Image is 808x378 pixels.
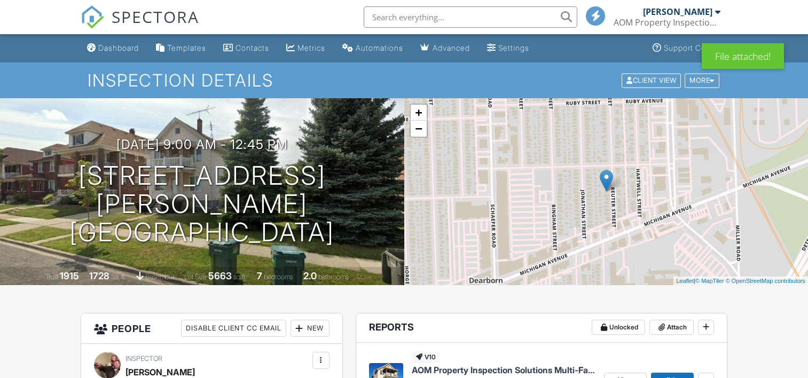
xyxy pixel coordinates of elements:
[112,5,199,28] span: SPECTORA
[303,270,317,281] div: 2.0
[282,38,330,58] a: Metrics
[364,6,577,28] input: Search everything...
[111,273,126,281] span: sq. ft.
[702,43,784,69] div: File attached!
[264,273,293,281] span: bedrooms
[676,278,694,284] a: Leaflet
[116,137,288,152] h3: [DATE] 9:00 am - 12:45 pm
[338,38,407,58] a: Automations (Basic)
[664,43,721,52] div: Support Center
[219,38,273,58] a: Contacts
[498,43,529,52] div: Settings
[89,270,109,281] div: 1728
[208,270,232,281] div: 5663
[81,14,199,37] a: SPECTORA
[181,320,286,337] div: Disable Client CC Email
[643,6,712,17] div: [PERSON_NAME]
[152,38,210,58] a: Templates
[167,43,206,52] div: Templates
[614,17,720,28] div: AOM Property Inspection Solutions
[673,277,808,286] div: |
[83,38,143,58] a: Dashboard
[411,105,427,121] a: Zoom in
[483,38,534,58] a: Settings
[81,5,104,29] img: The Best Home Inspection Software - Spectora
[46,273,58,281] span: Built
[145,273,174,281] span: basement
[411,121,427,137] a: Zoom out
[233,273,247,281] span: sq.ft.
[726,278,805,284] a: © OpenStreetMap contributors
[291,320,330,337] div: New
[318,273,349,281] span: bathrooms
[236,43,269,52] div: Contacts
[17,162,387,246] h1: [STREET_ADDRESS][PERSON_NAME] [GEOGRAPHIC_DATA]
[685,73,719,88] div: More
[98,43,139,52] div: Dashboard
[433,43,470,52] div: Advanced
[81,313,342,344] h3: People
[356,43,403,52] div: Automations
[416,38,474,58] a: Advanced
[621,76,684,84] a: Client View
[695,278,724,284] a: © MapTiler
[648,38,725,58] a: Support Center
[297,43,325,52] div: Metrics
[622,73,681,88] div: Client View
[125,355,162,363] span: Inspector
[60,270,79,281] div: 1915
[88,71,720,90] h1: Inspection Details
[257,270,262,281] div: 7
[184,273,207,281] span: Lot Size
